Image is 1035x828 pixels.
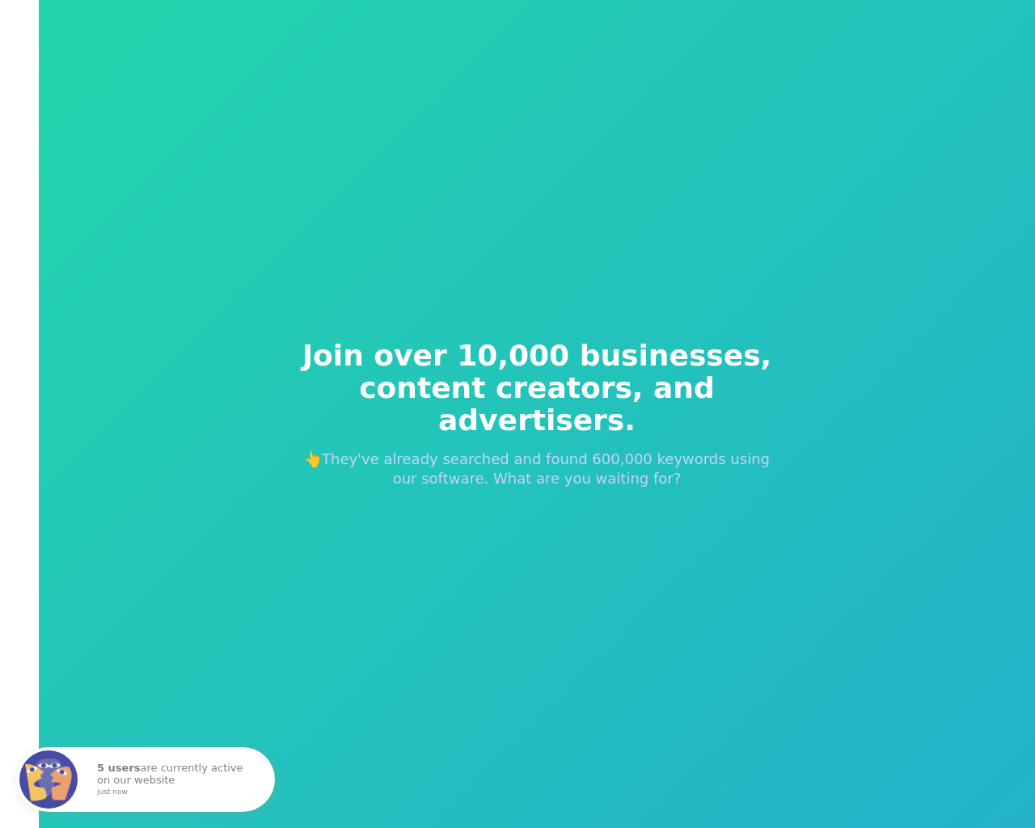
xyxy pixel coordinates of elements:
img: Fomo [19,750,78,809]
span: content creators, and advertisers. [291,372,783,437]
small: just now [97,788,254,796]
span: Join over 10,000 businesses, [291,340,783,372]
p: 👆They've already searched and found 600,000 keywords using our software. What are you waiting for? [291,450,783,488]
strong: 5 users [97,762,141,774]
p: are currently active on our website [97,763,259,796]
